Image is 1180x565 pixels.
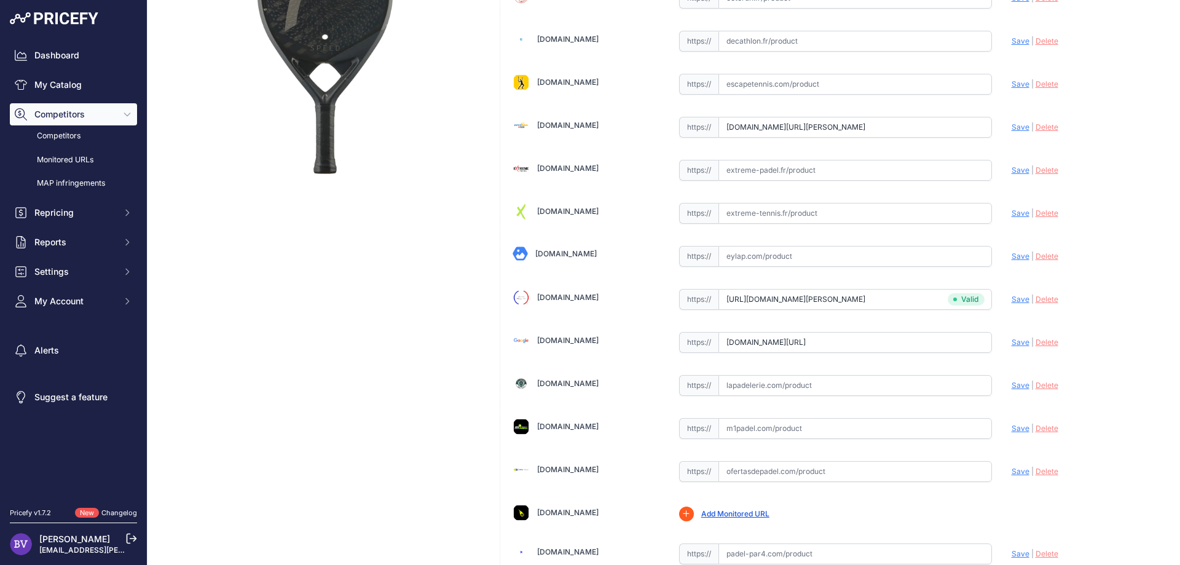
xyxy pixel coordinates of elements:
a: [DOMAIN_NAME] [537,336,599,345]
span: Delete [1036,208,1058,218]
input: ofertasdepadel.com/product [718,461,992,482]
span: | [1031,165,1034,175]
span: Save [1012,424,1029,433]
a: [PERSON_NAME] [39,534,110,544]
span: Save [1012,381,1029,390]
span: Save [1012,338,1029,347]
button: Competitors [10,103,137,125]
a: [DOMAIN_NAME] [535,249,597,258]
span: https:// [679,543,718,564]
span: Delete [1036,251,1058,261]
span: https:// [679,375,718,396]
button: My Account [10,290,137,312]
input: esprit-padel-shop.com/product [718,117,992,138]
span: https:// [679,31,718,52]
input: google.fr/product [718,332,992,353]
span: | [1031,294,1034,304]
a: Alerts [10,339,137,362]
span: Save [1012,122,1029,132]
span: Save [1012,36,1029,45]
span: Delete [1036,36,1058,45]
span: Save [1012,208,1029,218]
a: [DOMAIN_NAME] [537,121,599,130]
span: https:// [679,160,718,181]
span: Save [1012,549,1029,558]
a: [DOMAIN_NAME] [537,508,599,517]
span: | [1031,424,1034,433]
span: My Account [34,295,115,307]
span: Delete [1036,122,1058,132]
a: Add Monitored URL [701,509,769,518]
input: frenchpadelshop.com/product [718,289,992,310]
span: | [1031,208,1034,218]
span: Repricing [34,207,115,219]
span: | [1031,549,1034,558]
div: Pricefy v1.7.2 [10,508,51,518]
span: Settings [34,266,115,278]
input: extreme-tennis.fr/product [718,203,992,224]
span: https:// [679,246,718,267]
span: Save [1012,467,1029,476]
span: Save [1012,294,1029,304]
a: [DOMAIN_NAME] [537,465,599,474]
a: Competitors [10,125,137,147]
img: Pricefy Logo [10,12,98,25]
a: Changelog [101,508,137,517]
span: Delete [1036,381,1058,390]
span: | [1031,251,1034,261]
span: https:// [679,289,718,310]
a: [DOMAIN_NAME] [537,293,599,302]
a: [DOMAIN_NAME] [537,34,599,44]
span: https:// [679,461,718,482]
span: Delete [1036,79,1058,89]
a: My Catalog [10,74,137,96]
span: Reports [34,236,115,248]
a: [DOMAIN_NAME] [537,379,599,388]
a: Dashboard [10,44,137,66]
a: [EMAIL_ADDRESS][PERSON_NAME][DOMAIN_NAME] [39,545,229,555]
span: Delete [1036,165,1058,175]
button: Settings [10,261,137,283]
a: Monitored URLs [10,149,137,171]
a: [DOMAIN_NAME] [537,422,599,431]
a: MAP infringements [10,173,137,194]
span: Delete [1036,549,1058,558]
button: Reports [10,231,137,253]
span: Delete [1036,467,1058,476]
button: Repricing [10,202,137,224]
span: | [1031,122,1034,132]
input: escapetennis.com/product [718,74,992,95]
span: New [75,508,99,518]
span: https:// [679,117,718,138]
input: padel-par4.com/product [718,543,992,564]
span: https:// [679,332,718,353]
span: https:// [679,418,718,439]
span: Competitors [34,108,115,121]
span: Delete [1036,424,1058,433]
a: Suggest a feature [10,386,137,408]
a: [DOMAIN_NAME] [537,547,599,556]
span: | [1031,467,1034,476]
input: extreme-padel.fr/product [718,160,992,181]
span: | [1031,338,1034,347]
span: Delete [1036,294,1058,304]
a: [DOMAIN_NAME] [537,207,599,216]
span: Save [1012,79,1029,89]
span: | [1031,36,1034,45]
nav: Sidebar [10,44,137,493]
span: https:// [679,74,718,95]
a: [DOMAIN_NAME] [537,164,599,173]
input: lapadelerie.com/product [718,375,992,396]
input: eylap.com/product [718,246,992,267]
input: m1padel.com/product [718,418,992,439]
span: Delete [1036,338,1058,347]
span: | [1031,381,1034,390]
span: https:// [679,203,718,224]
a: [DOMAIN_NAME] [537,77,599,87]
input: decathlon.fr/product [718,31,992,52]
span: Save [1012,251,1029,261]
span: Save [1012,165,1029,175]
span: | [1031,79,1034,89]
